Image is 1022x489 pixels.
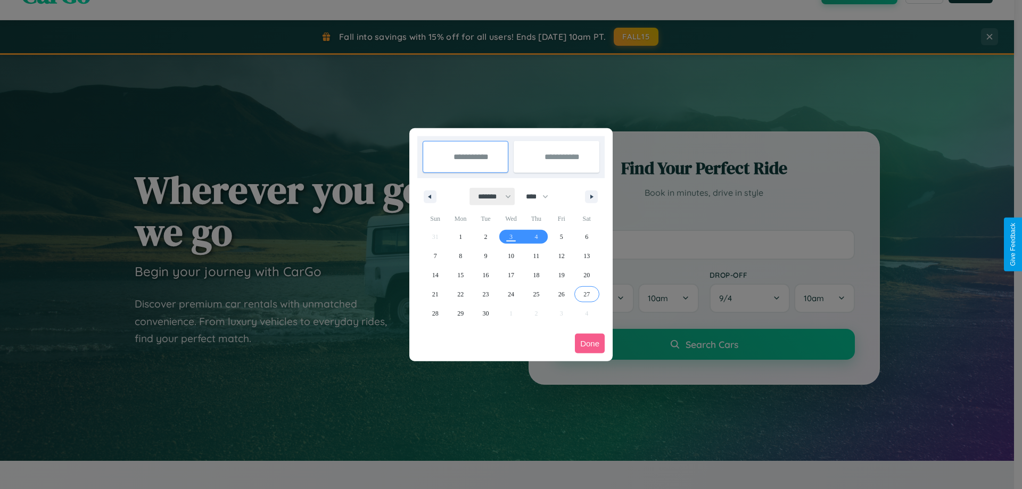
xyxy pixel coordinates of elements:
span: 17 [508,266,514,285]
span: 21 [432,285,439,304]
button: 16 [473,266,498,285]
span: 25 [533,285,539,304]
span: 9 [484,246,488,266]
span: Fri [549,210,574,227]
span: 23 [483,285,489,304]
button: 8 [448,246,473,266]
button: 20 [574,266,599,285]
button: 7 [423,246,448,266]
span: 6 [585,227,588,246]
span: 26 [558,285,565,304]
span: 13 [583,246,590,266]
span: 29 [457,304,464,323]
span: 22 [457,285,464,304]
button: 22 [448,285,473,304]
button: 4 [524,227,549,246]
button: 1 [448,227,473,246]
span: Wed [498,210,523,227]
button: 28 [423,304,448,323]
span: Tue [473,210,498,227]
button: 18 [524,266,549,285]
span: 3 [509,227,513,246]
span: 16 [483,266,489,285]
button: 5 [549,227,574,246]
button: 30 [473,304,498,323]
span: Thu [524,210,549,227]
span: 8 [459,246,462,266]
span: 5 [560,227,563,246]
span: 4 [534,227,538,246]
span: 7 [434,246,437,266]
button: 24 [498,285,523,304]
span: 24 [508,285,514,304]
span: 20 [583,266,590,285]
div: Give Feedback [1009,223,1017,266]
span: 18 [533,266,539,285]
button: 23 [473,285,498,304]
span: Mon [448,210,473,227]
span: 14 [432,266,439,285]
button: 11 [524,246,549,266]
button: 21 [423,285,448,304]
span: 27 [583,285,590,304]
span: Sun [423,210,448,227]
button: 25 [524,285,549,304]
span: 19 [558,266,565,285]
button: 9 [473,246,498,266]
button: 3 [498,227,523,246]
span: 10 [508,246,514,266]
button: 26 [549,285,574,304]
button: 14 [423,266,448,285]
button: 29 [448,304,473,323]
button: 12 [549,246,574,266]
span: 2 [484,227,488,246]
span: 12 [558,246,565,266]
button: 10 [498,246,523,266]
button: 2 [473,227,498,246]
span: 28 [432,304,439,323]
button: 19 [549,266,574,285]
span: 1 [459,227,462,246]
button: Done [575,334,605,353]
span: 11 [533,246,540,266]
button: 15 [448,266,473,285]
button: 6 [574,227,599,246]
button: 13 [574,246,599,266]
span: 30 [483,304,489,323]
button: 17 [498,266,523,285]
button: 27 [574,285,599,304]
span: Sat [574,210,599,227]
span: 15 [457,266,464,285]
